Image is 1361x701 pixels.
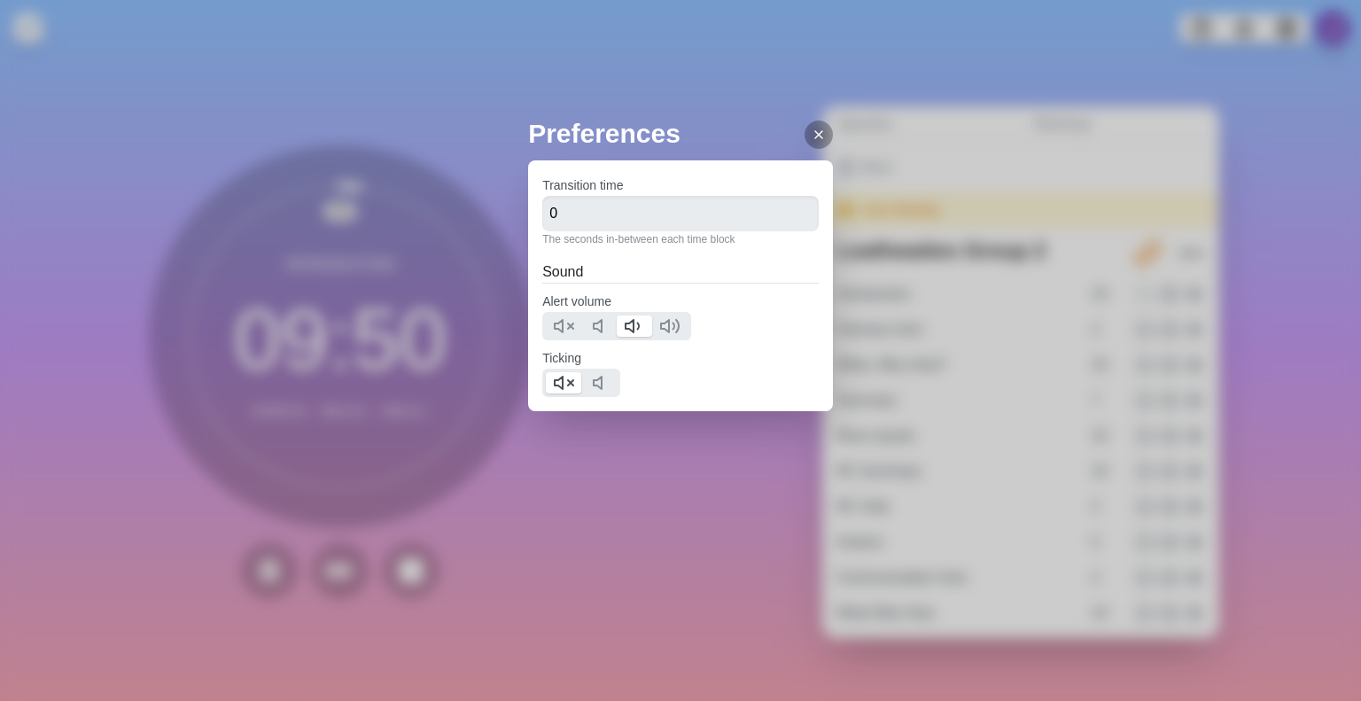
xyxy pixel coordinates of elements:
[542,231,819,247] p: The seconds in-between each time block
[542,294,611,308] label: Alert volume
[542,178,623,192] label: Transition time
[528,113,833,153] h2: Preferences
[542,261,819,283] h2: Sound
[542,351,581,365] label: Ticking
